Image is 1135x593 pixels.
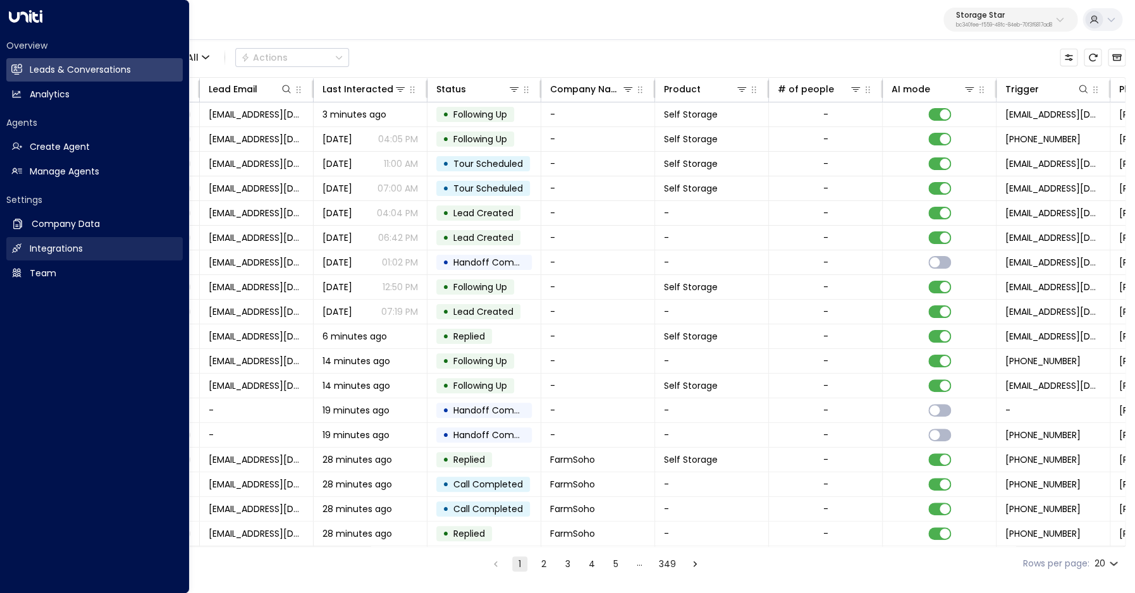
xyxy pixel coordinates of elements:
[892,82,930,97] div: AI mode
[209,182,304,195] span: dyglesias13@gmail.com
[32,217,100,231] h2: Company Data
[209,281,304,293] span: dyglesias13@gmail.com
[655,423,769,447] td: -
[956,23,1052,28] p: bc340fee-f559-48fc-84eb-70f3f6817ad8
[541,300,655,324] td: -
[453,404,543,417] span: Handoff Completed
[550,478,595,491] span: FarmSoho
[1084,49,1101,66] span: Refresh
[322,256,352,269] span: Aug 26, 2025
[541,374,655,398] td: -
[541,176,655,200] td: -
[30,165,99,178] h2: Manage Agents
[209,305,304,318] span: dyglesias13@gmail.com
[778,82,834,97] div: # of people
[453,527,485,540] span: Replied
[823,231,828,244] div: -
[200,423,314,447] td: -
[209,256,304,269] span: dyglesias13@gmail.com
[541,102,655,126] td: -
[550,82,622,97] div: Company Name
[823,355,828,367] div: -
[443,350,449,372] div: •
[322,207,352,219] span: Aug 29, 2025
[823,108,828,121] div: -
[30,267,56,280] h2: Team
[6,237,183,260] a: Integrations
[655,201,769,225] td: -
[664,108,718,121] span: Self Storage
[209,108,304,121] span: dyglesias13@gmail.com
[823,379,828,392] div: -
[550,453,595,466] span: FarmSoho
[892,82,976,97] div: AI mode
[655,300,769,324] td: -
[453,207,513,219] span: Lead Created
[1005,281,1101,293] span: no-reply-facilities@sparefoot.com
[541,349,655,373] td: -
[1005,330,1101,343] span: no-reply-facilities@sparefoot.com
[453,379,507,392] span: Following Up
[443,449,449,470] div: •
[322,429,390,441] span: 19 minutes ago
[443,128,449,150] div: •
[384,157,418,170] p: 11:00 AM
[536,556,551,572] button: Go to page 2
[453,182,523,195] span: Tour Scheduled
[30,242,83,255] h2: Integrations
[664,379,718,392] span: Self Storage
[209,82,257,97] div: Lead Email
[608,556,623,572] button: Go to page 5
[6,262,183,285] a: Team
[655,472,769,496] td: -
[664,182,718,195] span: Self Storage
[322,330,387,343] span: 6 minutes ago
[541,275,655,299] td: -
[322,281,352,293] span: Aug 25, 2025
[541,127,655,151] td: -
[1005,305,1101,318] span: no-reply-facilities@sparefoot.com
[1005,157,1101,170] span: no-reply-facilities@sparefoot.com
[655,226,769,250] td: -
[1005,108,1101,121] span: no-reply-facilities@sparefoot.com
[1023,557,1089,570] label: Rows per page:
[6,160,183,183] a: Manage Agents
[443,178,449,199] div: •
[383,281,418,293] p: 12:50 PM
[1005,503,1081,515] span: +14358307673
[488,556,703,572] nav: pagination navigation
[453,108,507,121] span: Following Up
[443,424,449,446] div: •
[235,48,349,67] button: Actions
[453,453,485,466] span: Replied
[541,324,655,348] td: -
[823,330,828,343] div: -
[541,152,655,176] td: -
[322,404,390,417] span: 19 minutes ago
[823,305,828,318] div: -
[6,135,183,159] a: Create Agent
[322,305,352,318] span: Aug 24, 2025
[541,201,655,225] td: -
[6,83,183,106] a: Analytics
[6,193,183,206] h2: Settings
[453,330,485,343] span: Replied
[6,39,183,52] h2: Overview
[322,82,393,97] div: Last Interacted
[209,231,304,244] span: dyglesias13@gmail.com
[322,157,352,170] span: Aug 30, 2025
[664,453,718,466] span: Self Storage
[377,207,418,219] p: 04:04 PM
[541,250,655,274] td: -
[187,52,199,63] span: All
[1005,182,1101,195] span: no-reply-facilities@sparefoot.com
[322,478,392,491] span: 28 minutes ago
[541,226,655,250] td: -
[443,498,449,520] div: •
[541,423,655,447] td: -
[381,305,418,318] p: 07:19 PM
[823,527,828,540] div: -
[1005,207,1101,219] span: no-reply-facilities@sparefoot.com
[550,503,595,515] span: FarmSoho
[209,133,304,145] span: dyglesias13@gmail.com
